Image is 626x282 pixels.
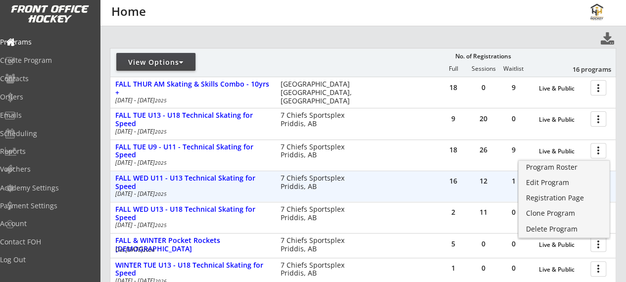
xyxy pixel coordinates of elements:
div: 7 Chiefs Sportsplex Priddis, AB [280,111,358,128]
div: FALL TUE U13 - U18 Technical Skating for Speed [115,111,270,128]
a: Registration Page [519,191,610,206]
div: 16 programs [560,65,611,74]
div: 0 [469,240,498,247]
div: 1 [438,265,468,272]
a: Edit Program [519,176,610,191]
div: 9 [499,146,529,153]
a: Program Roster [519,161,610,176]
div: Program Roster [526,164,602,171]
em: 2026 [143,246,155,253]
div: [DATE] - [DATE] [115,160,267,166]
div: 20 [469,115,498,122]
div: Live & Public [539,85,585,92]
div: Live & Public [539,116,585,123]
em: 2025 [155,97,167,104]
div: Live & Public [539,266,585,273]
div: 26 [469,146,498,153]
div: 11 [469,209,498,216]
div: FALL THUR AM Skating & Skills Combo - 10yrs + [115,80,270,97]
div: 0 [469,84,498,91]
div: WINTER TUE U13 - U18 Technical Skating for Speed [115,261,270,278]
div: 7 Chiefs Sportsplex Priddis, AB [280,174,358,191]
div: Registration Page [526,194,602,201]
em: 2025 [155,159,167,166]
div: 7 Chiefs Sportsplex Priddis, AB [280,261,358,278]
div: 0 [499,115,529,122]
div: 0 [499,209,529,216]
div: Edit Program [526,179,602,186]
div: View Options [116,57,195,67]
button: more_vert [590,261,606,277]
div: 7 Chiefs Sportsplex Priddis, AB [280,236,358,253]
div: 0 [469,265,498,272]
em: 2025 [155,128,167,135]
div: 0 [499,265,529,272]
div: 18 [438,84,468,91]
div: 9 [438,115,468,122]
div: 2 [438,209,468,216]
div: [DATE] - [DATE] [115,129,267,135]
div: 9 [499,84,529,91]
button: more_vert [590,143,606,158]
div: Sessions [469,65,499,72]
div: Live & Public [539,241,585,248]
div: 7 Chiefs Sportsplex Priddis, AB [280,205,358,222]
div: 18 [438,146,468,153]
div: FALL WED U11 - U13 Technical Skating for Speed [115,174,270,191]
div: Oct [DATE] [115,247,267,253]
div: 7 Chiefs Sportsplex Priddis, AB [280,143,358,160]
em: 2025 [155,190,167,197]
div: Full [439,65,469,72]
div: [GEOGRAPHIC_DATA] [GEOGRAPHIC_DATA], [GEOGRAPHIC_DATA] [280,80,358,105]
div: Live & Public [539,148,585,155]
div: No. of Registrations [453,53,514,60]
div: 16 [438,178,468,185]
div: FALL & WINTER Pocket Rockets [DEMOGRAPHIC_DATA] [115,236,270,253]
div: 12 [469,178,498,185]
div: 1 [499,178,529,185]
div: FALL TUE U9 - U11 - Technical Skating for Speed [115,143,270,160]
div: 0 [499,240,529,247]
em: 2025 [155,222,167,229]
div: [DATE] - [DATE] [115,191,267,197]
div: Delete Program [526,226,602,233]
button: more_vert [590,80,606,95]
div: [DATE] - [DATE] [115,222,267,228]
div: FALL WED U13 - U18 Technical Skating for Speed [115,205,270,222]
button: more_vert [590,236,606,252]
div: Clone Program [526,210,602,217]
div: 5 [438,240,468,247]
div: [DATE] - [DATE] [115,97,267,103]
div: Waitlist [499,65,529,72]
button: more_vert [590,111,606,127]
